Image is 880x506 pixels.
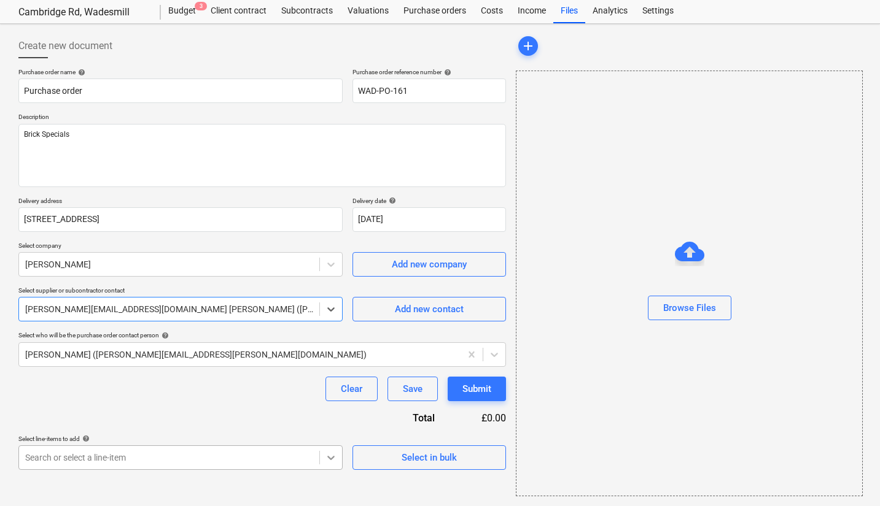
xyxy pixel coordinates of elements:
div: Clear [341,381,362,397]
span: help [442,69,451,76]
span: help [386,197,396,204]
div: Cambridge Rd, Wadesmill [18,6,146,19]
span: help [80,435,90,442]
button: Submit [448,377,506,401]
button: Add new company [352,252,506,277]
button: Browse Files [648,296,731,320]
button: Add new contact [352,297,506,321]
div: Purchase order reference number [352,68,506,76]
button: Select in bulk [352,445,506,470]
textarea: Brick Specials [18,124,506,187]
div: Purchase order name [18,68,343,76]
input: Delivery address [18,207,343,232]
input: Document name [18,79,343,103]
input: Delivery date not specified [352,207,506,232]
div: Total [346,411,454,425]
iframe: Chat Widget [819,447,880,506]
button: Clear [325,377,378,401]
p: Description [18,113,506,123]
p: Select company [18,242,343,252]
span: help [159,332,169,339]
div: Add new company [392,256,467,272]
div: Submit [462,381,491,397]
div: Select in bulk [402,450,457,466]
div: £0.00 [454,411,506,425]
div: Select line-items to add [18,435,343,443]
span: add [521,39,535,53]
span: 3 [195,2,207,10]
p: Delivery address [18,197,343,207]
p: Select supplier or subcontractor contact [18,286,343,297]
div: Delivery date [352,197,506,205]
div: Save [403,381,422,397]
div: Browse Files [516,71,863,496]
span: Create new document [18,39,112,53]
input: Reference number [352,79,506,103]
div: Browse Files [663,300,716,316]
span: help [76,69,85,76]
div: Add new contact [395,301,464,317]
button: Save [387,377,438,401]
div: Select who will be the purchase order contact person [18,331,506,339]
